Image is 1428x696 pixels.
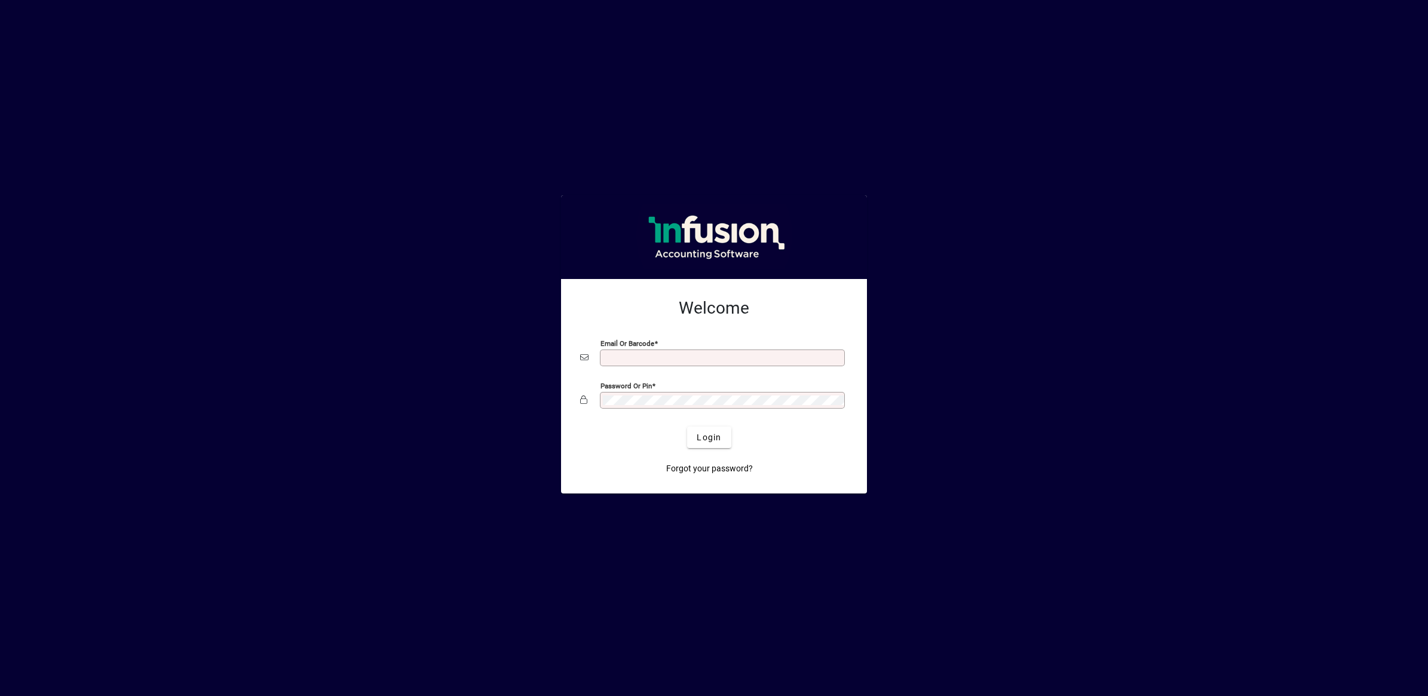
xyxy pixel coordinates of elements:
[666,462,753,475] span: Forgot your password?
[661,458,758,479] a: Forgot your password?
[600,339,654,348] mat-label: Email or Barcode
[697,431,721,444] span: Login
[687,427,731,448] button: Login
[580,298,848,318] h2: Welcome
[600,382,652,390] mat-label: Password or Pin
